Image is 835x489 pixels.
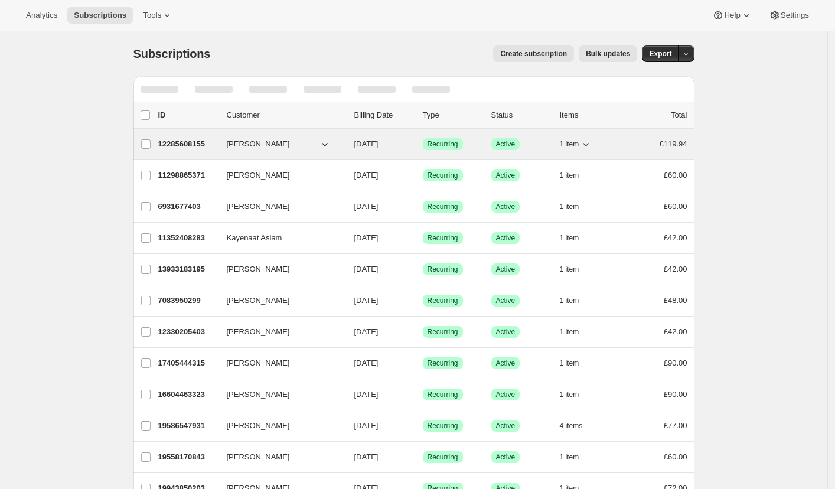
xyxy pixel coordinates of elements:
button: 1 item [560,386,592,403]
span: Recurring [428,421,458,431]
span: £119.94 [660,139,687,148]
p: Customer [227,109,345,121]
p: 7083950299 [158,295,217,307]
span: Active [496,358,516,368]
div: 7083950299[PERSON_NAME][DATE]SuccessRecurringSuccessActive1 item£48.00 [158,292,687,309]
p: 12285608155 [158,138,217,150]
span: £42.00 [664,327,687,336]
button: Create subscription [493,45,574,62]
span: [PERSON_NAME] [227,357,290,369]
span: 1 item [560,265,579,274]
button: [PERSON_NAME] [220,260,338,279]
span: £42.00 [664,265,687,273]
button: Tools [136,7,180,24]
span: Kayenaat Aslam [227,232,282,244]
span: Export [649,49,671,58]
span: [PERSON_NAME] [227,169,290,181]
button: [PERSON_NAME] [220,291,338,310]
button: Help [705,7,759,24]
span: £77.00 [664,421,687,430]
p: 13933183195 [158,263,217,275]
span: [PERSON_NAME] [227,420,290,432]
span: £42.00 [664,233,687,242]
span: [DATE] [354,265,379,273]
span: [DATE] [354,171,379,180]
p: 12330205403 [158,326,217,338]
span: [PERSON_NAME] [227,263,290,275]
span: [DATE] [354,233,379,242]
button: 1 item [560,198,592,215]
div: 19586547931[PERSON_NAME][DATE]SuccessRecurringSuccessActive4 items£77.00 [158,418,687,434]
button: Subscriptions [67,7,133,24]
span: Active [496,202,516,211]
span: Settings [781,11,809,20]
span: Recurring [428,327,458,337]
p: 11352408283 [158,232,217,244]
span: [DATE] [354,202,379,211]
span: 1 item [560,296,579,305]
span: [DATE] [354,139,379,148]
span: [DATE] [354,452,379,461]
span: Create subscription [500,49,567,58]
button: 1 item [560,355,592,371]
button: [PERSON_NAME] [220,135,338,154]
span: Active [496,421,516,431]
p: 19558170843 [158,451,217,463]
span: [DATE] [354,421,379,430]
p: ID [158,109,217,121]
span: [PERSON_NAME] [227,138,290,150]
button: 1 item [560,167,592,184]
span: £48.00 [664,296,687,305]
button: [PERSON_NAME] [220,385,338,404]
span: [PERSON_NAME] [227,295,290,307]
span: £60.00 [664,202,687,211]
span: Recurring [428,358,458,368]
button: Settings [762,7,816,24]
div: IDCustomerBilling DateTypeStatusItemsTotal [158,109,687,121]
span: Active [496,139,516,149]
span: Recurring [428,171,458,180]
span: Help [724,11,740,20]
span: 1 item [560,139,579,149]
span: Bulk updates [586,49,630,58]
div: 11352408283Kayenaat Aslam[DATE]SuccessRecurringSuccessActive1 item£42.00 [158,230,687,246]
p: Billing Date [354,109,413,121]
span: Active [496,390,516,399]
button: 4 items [560,418,596,434]
span: Analytics [26,11,57,20]
span: Recurring [428,390,458,399]
p: Status [491,109,550,121]
button: [PERSON_NAME] [220,197,338,216]
button: 1 item [560,261,592,278]
div: Type [423,109,482,121]
button: [PERSON_NAME] [220,416,338,435]
span: Active [496,327,516,337]
p: Total [671,109,687,121]
p: 6931677403 [158,201,217,213]
span: Active [496,265,516,274]
div: 19558170843[PERSON_NAME][DATE]SuccessRecurringSuccessActive1 item£60.00 [158,449,687,465]
span: 1 item [560,233,579,243]
span: Active [496,171,516,180]
span: Active [496,296,516,305]
span: Recurring [428,233,458,243]
p: 19586547931 [158,420,217,432]
p: 17405444315 [158,357,217,369]
span: 1 item [560,390,579,399]
span: 1 item [560,358,579,368]
span: Subscriptions [74,11,126,20]
button: 1 item [560,230,592,246]
button: [PERSON_NAME] [220,166,338,185]
button: Analytics [19,7,64,24]
div: Items [560,109,619,121]
span: [DATE] [354,327,379,336]
span: Recurring [428,139,458,149]
span: [DATE] [354,296,379,305]
span: Active [496,452,516,462]
div: 16604463323[PERSON_NAME][DATE]SuccessRecurringSuccessActive1 item£90.00 [158,386,687,403]
span: [DATE] [354,358,379,367]
span: Active [496,233,516,243]
div: 12285608155[PERSON_NAME][DATE]SuccessRecurringSuccessActive1 item£119.94 [158,136,687,152]
span: 1 item [560,327,579,337]
span: 1 item [560,171,579,180]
